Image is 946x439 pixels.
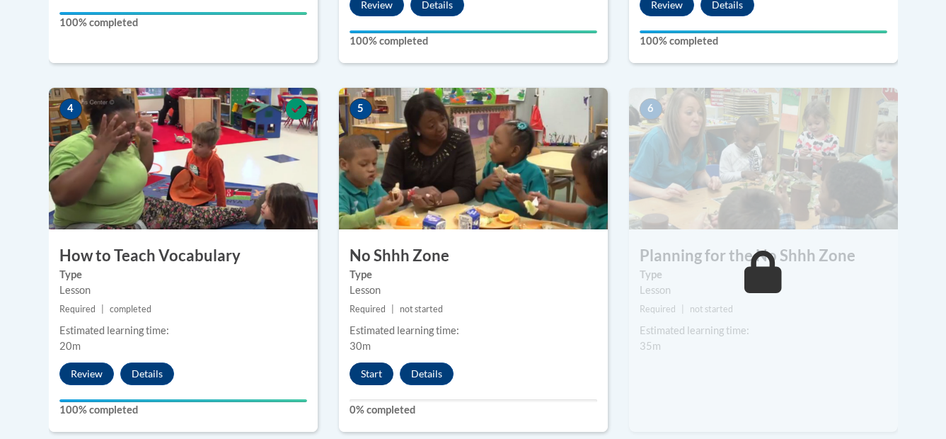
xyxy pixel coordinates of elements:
label: 0% completed [350,402,597,418]
span: 6 [640,98,662,120]
div: Lesson [640,283,887,298]
img: Course Image [49,88,318,229]
span: completed [110,304,151,314]
img: Course Image [629,88,898,229]
span: 35m [640,340,661,352]
label: Type [59,267,307,283]
span: 5 [350,98,372,120]
span: Required [59,304,96,314]
div: Lesson [350,283,597,298]
span: 20m [59,340,81,352]
div: Estimated learning time: [59,323,307,338]
button: Start [350,363,393,385]
span: Required [350,304,386,314]
div: Your progress [59,399,307,402]
label: 100% completed [59,402,307,418]
label: 100% completed [59,15,307,30]
label: 100% completed [640,33,887,49]
span: | [101,304,104,314]
h3: Planning for the No Shhh Zone [629,245,898,267]
label: 100% completed [350,33,597,49]
div: Your progress [640,30,887,33]
span: | [681,304,684,314]
span: | [391,304,394,314]
span: not started [400,304,443,314]
span: 30m [350,340,371,352]
button: Details [400,363,454,385]
img: Course Image [339,88,608,229]
div: Your progress [350,30,597,33]
div: Your progress [59,12,307,15]
button: Details [120,363,174,385]
div: Lesson [59,283,307,298]
span: 4 [59,98,82,120]
label: Type [640,267,887,283]
div: Estimated learning time: [350,323,597,338]
label: Type [350,267,597,283]
div: Estimated learning time: [640,323,887,338]
span: Required [640,304,676,314]
h3: How to Teach Vocabulary [49,245,318,267]
h3: No Shhh Zone [339,245,608,267]
span: not started [690,304,733,314]
button: Review [59,363,114,385]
